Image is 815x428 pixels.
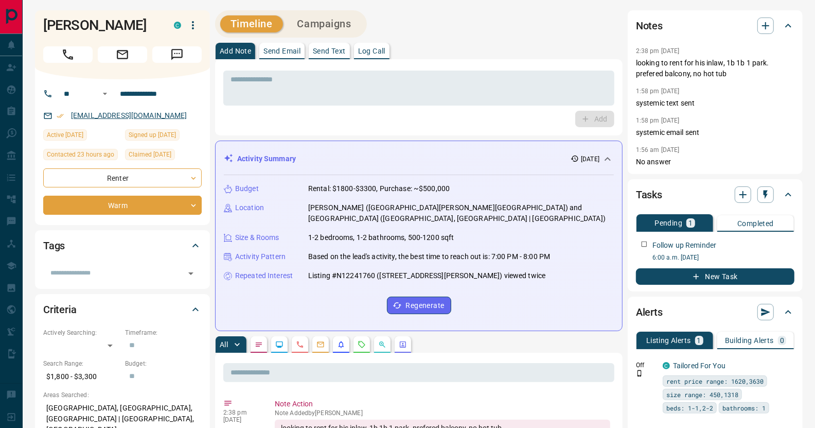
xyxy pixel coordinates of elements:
h1: [PERSON_NAME] [43,17,158,33]
span: Contacted 23 hours ago [47,149,114,160]
button: Regenerate [387,297,451,314]
button: Open [99,88,111,100]
p: Listing Alerts [646,337,691,344]
button: Timeline [220,15,283,32]
a: Tailored For You [673,362,725,370]
p: 2:38 pm [223,409,259,416]
span: Signed up [DATE] [129,130,176,140]
button: Campaigns [287,15,362,32]
div: Tags [43,233,202,258]
p: systemic text sent [636,98,794,109]
p: 6:00 a.m. [DATE] [652,253,794,262]
h2: Alerts [636,304,663,320]
div: Alerts [636,300,794,324]
p: 1 [688,219,693,227]
p: Activity Summary [237,153,296,164]
div: Criteria [43,297,202,322]
span: Active [DATE] [47,130,83,140]
p: Listing #N12241760 ([STREET_ADDRESS][PERSON_NAME]) viewed twice [308,270,545,281]
p: Follow up Reminder [652,240,716,251]
p: Note Added by [PERSON_NAME] [275,409,610,417]
svg: Notes [255,340,263,349]
p: [PERSON_NAME] ([GEOGRAPHIC_DATA][PERSON_NAME][GEOGRAPHIC_DATA]) and [GEOGRAPHIC_DATA] ([GEOGRAPHI... [308,202,614,224]
div: Sun Oct 12 2025 [125,129,202,144]
svg: Lead Browsing Activity [275,340,284,349]
div: Warm [43,196,202,215]
span: bathrooms: 1 [722,403,766,413]
p: Actively Searching: [43,328,120,337]
svg: Push Notification Only [636,370,643,377]
p: Off [636,361,657,370]
svg: Calls [296,340,304,349]
h2: Criteria [43,301,77,318]
p: Location [235,202,264,213]
button: Open [184,266,198,281]
p: 1-2 bedrooms, 1-2 bathrooms, 500-1200 sqft [308,232,454,243]
svg: Listing Alerts [337,340,345,349]
p: Activity Pattern [235,251,286,262]
p: [DATE] [581,155,599,164]
div: Notes [636,13,794,38]
h2: Tags [43,237,65,254]
p: Areas Searched: [43,390,202,400]
p: All [220,341,228,348]
p: Note Action [275,399,610,409]
p: Building Alerts [725,337,774,344]
p: Rental: $1800-$3300, Purchase: ~$500,000 [308,183,450,194]
p: Search Range: [43,359,120,368]
span: Claimed [DATE] [129,149,171,160]
h2: Tasks [636,186,662,203]
p: 0 [780,337,784,344]
p: 1:56 am [DATE] [636,146,680,153]
p: Timeframe: [125,328,202,337]
p: Completed [737,220,774,227]
div: Activity Summary[DATE] [224,149,614,168]
span: Email [98,46,147,63]
p: Size & Rooms [235,232,279,243]
p: Log Call [358,47,385,55]
p: Send Email [263,47,300,55]
h2: Notes [636,18,663,34]
svg: Emails [316,340,325,349]
p: Based on the lead's activity, the best time to reach out is: 7:00 PM - 8:00 PM [308,251,550,262]
span: Call [43,46,93,63]
div: Renter [43,168,202,187]
p: Add Note [220,47,251,55]
a: [EMAIL_ADDRESS][DOMAIN_NAME] [71,111,187,119]
svg: Email Verified [57,112,64,119]
svg: Opportunities [378,340,386,349]
span: size range: 450,1318 [666,389,738,400]
button: New Task [636,268,794,285]
p: Budget: [125,359,202,368]
div: Sun Oct 12 2025 [43,129,120,144]
p: looking to rent for his inlaw, 1b 1b 1 park. prefered balcony, no hot tub [636,58,794,79]
p: No answer [636,157,794,167]
span: Message [152,46,202,63]
p: 1:58 pm [DATE] [636,88,680,95]
p: Repeated Interest [235,270,293,281]
div: condos.ca [663,362,670,369]
div: condos.ca [174,22,181,29]
span: beds: 1-1,2-2 [666,403,713,413]
div: Tasks [636,182,794,207]
p: 2:38 pm [DATE] [636,47,680,55]
p: $1,800 - $3,300 [43,368,120,385]
p: Budget [235,183,259,194]
span: rent price range: 1620,3630 [666,376,764,386]
p: Pending [654,219,682,227]
svg: Requests [358,340,366,349]
svg: Agent Actions [399,340,407,349]
p: 1 [697,337,701,344]
p: [DATE] [223,416,259,423]
p: 1:58 pm [DATE] [636,117,680,124]
p: Send Text [313,47,346,55]
div: Mon Oct 13 2025 [125,149,202,163]
div: Tue Oct 14 2025 [43,149,120,163]
p: systemic email sent [636,127,794,138]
